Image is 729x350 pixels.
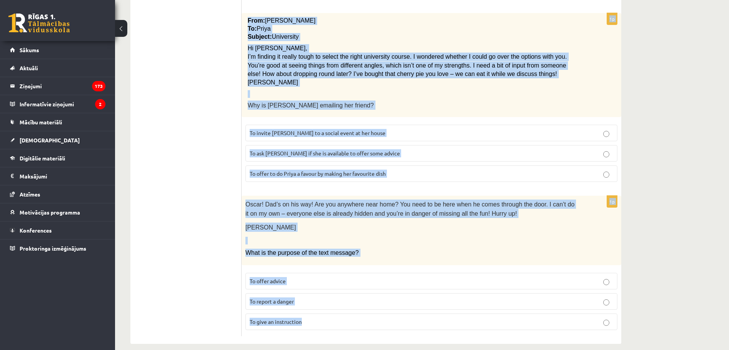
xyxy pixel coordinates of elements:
[20,155,65,162] span: Digitālie materiāli
[10,239,105,257] a: Proktoringa izmēģinājums
[10,113,105,131] a: Mācību materiāli
[607,13,617,25] p: 1p
[20,137,80,144] span: [DEMOGRAPHIC_DATA]
[603,131,609,137] input: To invite [PERSON_NAME] to a social event at her house
[250,129,385,136] span: To invite [PERSON_NAME] to a social event at her house
[248,102,374,109] span: Why is [PERSON_NAME] emailing her friend?
[95,99,105,109] i: 2
[245,249,359,256] span: What is the purpose of the text message?
[272,33,299,40] span: University
[20,227,52,234] span: Konferences
[245,201,574,217] span: Oscar! Dad’s on his way! Are you anywhere near home? You need to be here when he comes through th...
[10,41,105,59] a: Sākums
[248,53,567,77] span: I’m finding it really tough to select the right university course. I wondered whether I could go ...
[92,81,105,91] i: 173
[250,277,286,284] span: To offer advice
[250,150,400,157] span: To ask [PERSON_NAME] if she is available to offer some advice
[257,25,270,32] span: Priya
[248,17,265,24] span: From:
[10,167,105,185] a: Maksājumi
[20,209,80,216] span: Motivācijas programma
[20,46,39,53] span: Sākums
[10,203,105,221] a: Motivācijas programma
[10,221,105,239] a: Konferences
[250,298,294,305] span: To report a danger
[250,170,386,177] span: To offer to do Priya a favour by making her favourite dish
[248,33,272,40] span: Subject:
[20,119,62,125] span: Mācību materiāli
[10,185,105,203] a: Atzīmes
[248,45,308,51] span: Hi [PERSON_NAME],
[10,149,105,167] a: Digitālie materiāli
[20,95,105,113] legend: Informatīvie ziņojumi
[20,245,86,252] span: Proktoringa izmēģinājums
[10,59,105,77] a: Aktuāli
[20,167,105,185] legend: Maksājumi
[265,17,316,24] span: [PERSON_NAME]
[248,25,257,32] span: To:
[20,77,105,95] legend: Ziņojumi
[603,299,609,305] input: To report a danger
[245,224,296,231] span: [PERSON_NAME]
[10,77,105,95] a: Ziņojumi173
[607,195,617,208] p: 1p
[20,191,40,198] span: Atzīmes
[8,13,70,33] a: Rīgas 1. Tālmācības vidusskola
[10,131,105,149] a: [DEMOGRAPHIC_DATA]
[603,279,609,285] input: To offer advice
[20,64,38,71] span: Aktuāli
[248,79,298,86] span: [PERSON_NAME]
[603,320,609,326] input: To give an instruction
[603,151,609,157] input: To ask [PERSON_NAME] if she is available to offer some advice
[250,318,302,325] span: To give an instruction
[603,172,609,178] input: To offer to do Priya a favour by making her favourite dish
[10,95,105,113] a: Informatīvie ziņojumi2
